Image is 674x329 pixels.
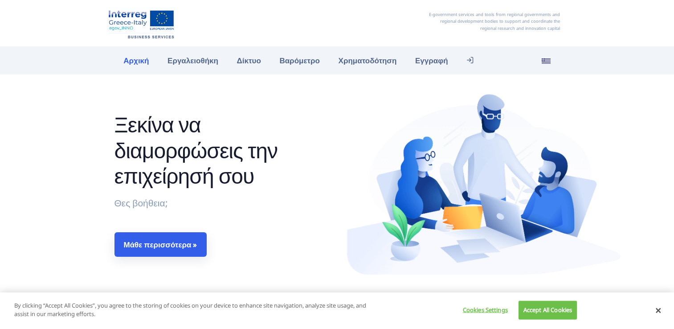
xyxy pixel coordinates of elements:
a: Χρηματοδότηση [329,51,406,70]
a: Αρχική [114,51,159,70]
h1: Ξεκίνα να διαμορφώσεις την επιχείρησή σου [114,111,328,189]
img: illustration-2.png [346,92,624,276]
a: Βαρόμετρο [270,51,329,70]
button: Accept All Cookies [519,301,577,320]
a: Μάθε περισσότερα » [114,232,207,257]
a: Δίκτυο [228,51,270,70]
a: Εγγραφή [406,51,457,70]
p: Θες βοήθεια; [114,196,328,211]
button: Cookies Settings [455,301,511,319]
p: By clicking “Accept All Cookies”, you agree to the storing of cookies on your device to enhance s... [14,301,371,319]
img: Αρχική [106,7,177,40]
button: Close [656,307,661,315]
a: Εργαλειοθήκη [158,51,227,70]
img: el_flag.svg [542,57,551,66]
